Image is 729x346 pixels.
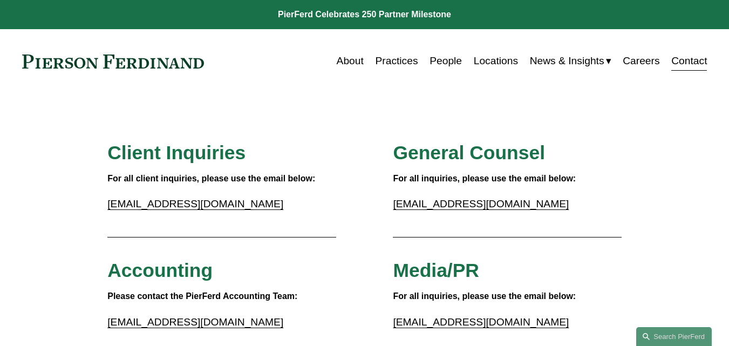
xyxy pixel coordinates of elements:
[393,291,576,301] strong: For all inquiries, please use the email below:
[393,198,569,209] a: [EMAIL_ADDRESS][DOMAIN_NAME]
[671,51,707,71] a: Contact
[107,142,246,164] span: Client Inquiries
[107,198,283,209] a: [EMAIL_ADDRESS][DOMAIN_NAME]
[393,174,576,183] strong: For all inquiries, please use the email below:
[393,260,479,281] span: Media/PR
[107,316,283,328] a: [EMAIL_ADDRESS][DOMAIN_NAME]
[636,327,712,346] a: Search this site
[474,51,518,71] a: Locations
[393,142,545,164] span: General Counsel
[393,316,569,328] a: [EMAIL_ADDRESS][DOMAIN_NAME]
[530,51,611,71] a: folder dropdown
[623,51,659,71] a: Careers
[107,260,213,281] span: Accounting
[107,174,315,183] strong: For all client inquiries, please use the email below:
[337,51,364,71] a: About
[375,51,418,71] a: Practices
[530,52,604,71] span: News & Insights
[430,51,462,71] a: People
[107,291,297,301] strong: Please contact the PierFerd Accounting Team:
